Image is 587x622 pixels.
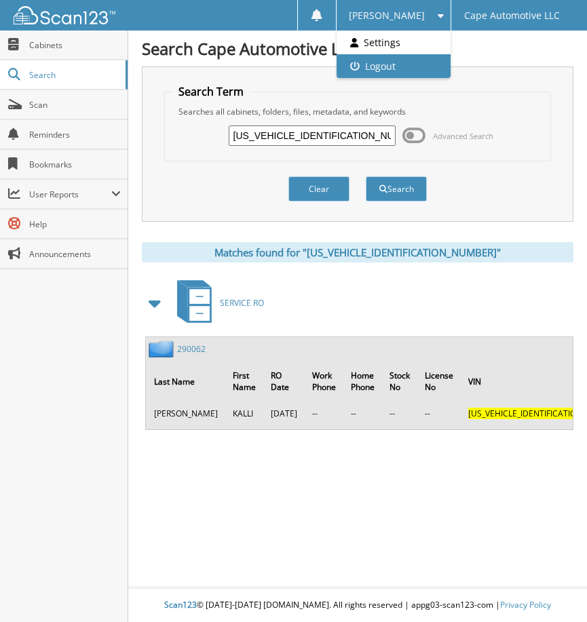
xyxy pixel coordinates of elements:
span: Search [29,69,119,81]
h1: Search Cape Automotive LLC [142,37,573,60]
th: License No [418,362,460,401]
legend: Search Term [172,84,250,99]
th: First Name [226,362,263,401]
span: Cabinets [29,39,121,51]
iframe: Chat Widget [519,557,587,622]
span: Cape Automotive LLC [464,12,560,20]
img: folder2.png [149,341,177,357]
span: Scan123 [164,599,197,610]
a: Privacy Policy [500,599,551,610]
span: Bookmarks [29,159,121,170]
span: Help [29,218,121,230]
td: -- [383,402,417,425]
th: Work Phone [305,362,343,401]
td: KALLI [226,402,263,425]
div: Matches found for "[US_VEHICLE_IDENTIFICATION_NUMBER]" [142,242,573,263]
a: Settings [337,31,451,54]
th: Home Phone [344,362,381,401]
th: Stock No [383,362,417,401]
div: © [DATE]-[DATE] [DOMAIN_NAME]. All rights reserved | appg03-scan123-com | [128,589,587,622]
span: User Reports [29,189,111,200]
a: Logout [337,54,451,78]
span: [PERSON_NAME] [349,12,425,20]
td: [PERSON_NAME] [147,402,225,425]
div: Searches all cabinets, folders, files, metadata, and keywords [172,106,544,117]
button: Clear [288,176,349,201]
span: Reminders [29,129,121,140]
span: Announcements [29,248,121,260]
span: Scan [29,99,121,111]
button: Search [366,176,427,201]
a: SERVICE RO [169,276,264,330]
td: [DATE] [264,402,304,425]
th: Last Name [147,362,225,401]
span: Advanced Search [433,131,493,141]
img: scan123-logo-white.svg [14,6,115,24]
td: -- [418,402,460,425]
a: 290062 [177,343,206,355]
span: SERVICE RO [220,297,264,309]
th: RO Date [264,362,304,401]
td: -- [344,402,381,425]
td: -- [305,402,343,425]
